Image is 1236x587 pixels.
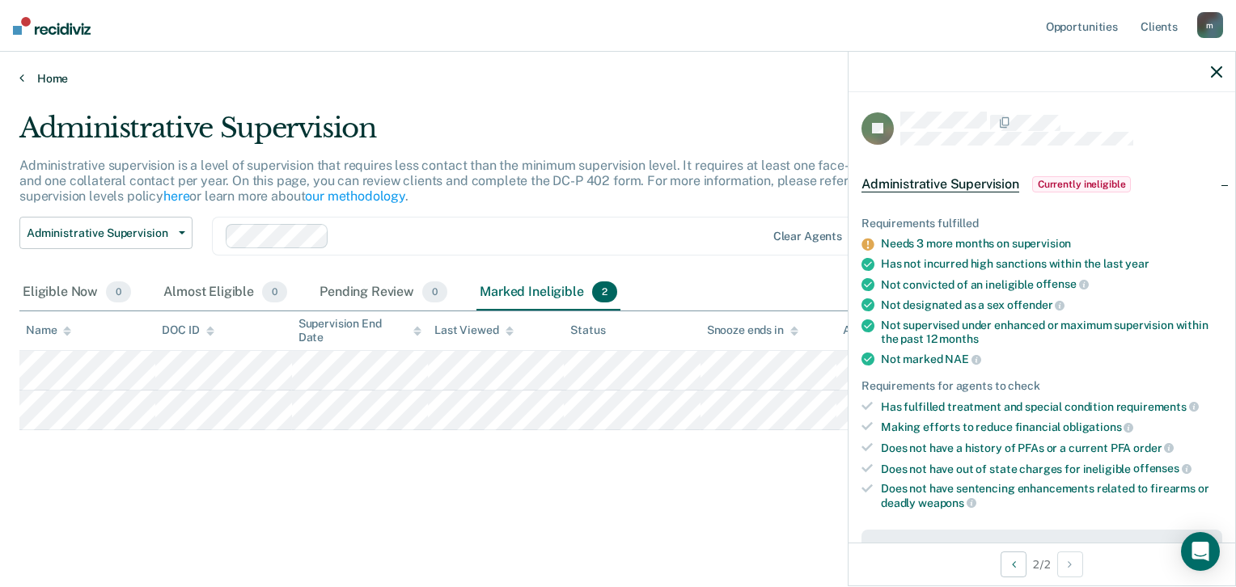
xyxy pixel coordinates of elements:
div: Eligible Now [19,275,134,310]
a: our methodology [305,188,405,204]
div: Does not have sentencing enhancements related to firearms or deadly [881,482,1222,509]
div: Not supervised under enhanced or maximum supervision within the past 12 [881,319,1222,346]
div: m [1197,12,1223,38]
div: Open Intercom Messenger [1181,532,1220,571]
span: NAE [945,353,980,365]
span: offense [1036,277,1089,290]
div: Supervision End Date [298,317,421,344]
div: Has not incurred high sanctions within the last [881,257,1222,271]
div: Administrative SupervisionCurrently ineligible [849,158,1235,210]
div: Has fulfilled treatment and special condition [881,399,1222,414]
div: Clear agents [773,230,842,243]
div: Almost Eligible [160,275,290,310]
span: 0 [422,281,447,302]
div: Last Viewed [434,323,513,337]
div: Does not have out of state charges for ineligible [881,462,1222,476]
div: Assigned to [843,323,919,337]
button: Next Opportunity [1057,551,1083,577]
div: DOC ID [162,323,214,337]
div: Not designated as a sex [881,298,1222,312]
div: Making efforts to reduce financial [881,420,1222,434]
span: Administrative Supervision [27,226,172,240]
div: Does not have a history of PFAs or a current PFA order [881,441,1222,455]
a: Home [19,71,1217,86]
span: year [1125,257,1149,270]
p: Administrative supervision is a level of supervision that requires less contact than the minimum ... [19,158,940,204]
div: 2 / 2 [849,543,1235,585]
a: here [163,188,189,204]
div: Requirements fulfilled [861,217,1222,230]
div: Administrative Supervision [19,112,946,158]
div: Not marked [881,352,1222,366]
div: Status [570,323,605,337]
span: offenses [1133,462,1192,475]
span: 2 [592,281,617,302]
span: 0 [262,281,287,302]
button: Previous Opportunity [1001,551,1026,577]
div: Not convicted of an ineligible [881,277,1222,292]
span: weapons [918,496,976,509]
div: Name [26,323,71,337]
div: Requirements for agents to check [861,379,1222,393]
div: Marked Ineligible [476,275,620,310]
img: Recidiviz [13,17,91,35]
span: Administrative Supervision [861,176,1019,192]
span: offender [1007,298,1065,311]
div: Needs 3 more months on supervision [881,237,1222,251]
div: Pending Review [316,275,451,310]
span: months [939,332,978,345]
span: requirements [1116,400,1199,413]
span: Currently ineligible [1032,176,1132,192]
span: 0 [106,281,131,302]
span: obligations [1063,420,1133,433]
div: Snooze ends in [707,323,798,337]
